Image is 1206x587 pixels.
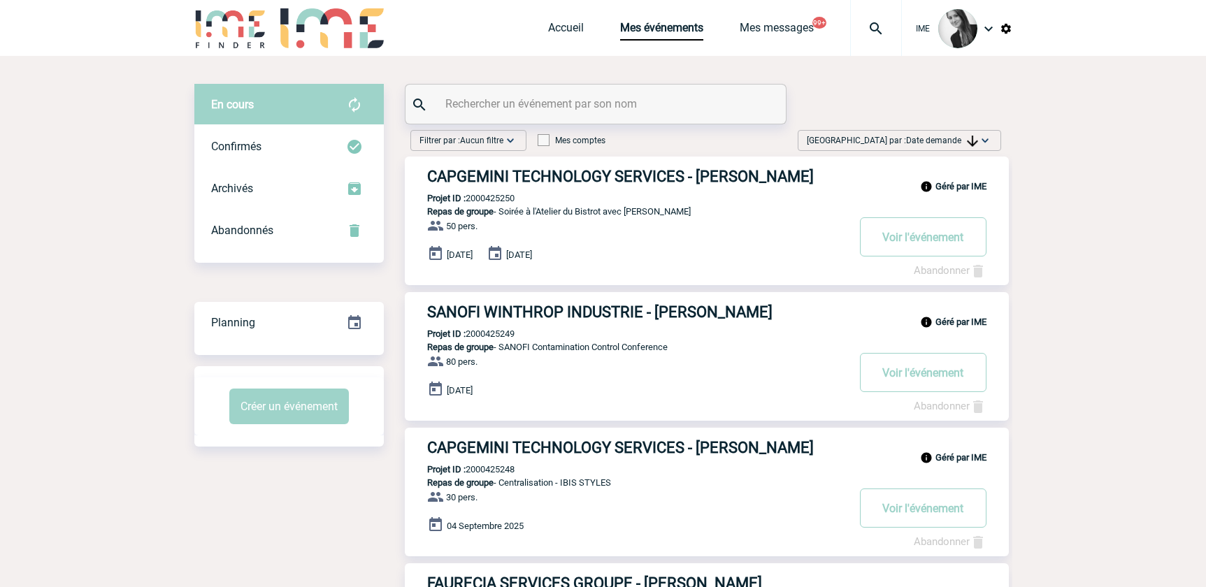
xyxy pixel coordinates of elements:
a: Mes événements [620,21,703,41]
b: Géré par IME [935,452,986,463]
span: IME [916,24,930,34]
h3: CAPGEMINI TECHNOLOGY SERVICES - [PERSON_NAME] [427,439,847,456]
span: Filtrer par : [419,133,503,147]
img: info_black_24dp.svg [920,451,933,464]
div: Retrouvez ici tous vos événements annulés [194,210,384,252]
button: Voir l'événement [860,217,986,256]
span: Planning [211,316,255,329]
button: 99+ [812,17,826,29]
input: Rechercher un événement par son nom [442,94,753,114]
span: Repas de groupe [427,342,494,352]
button: Créer un événement [229,389,349,424]
button: Voir l'événement [860,353,986,392]
span: [DATE] [506,249,532,260]
b: Géré par IME [935,317,986,327]
span: Abandonnés [211,224,273,237]
h3: SANOFI WINTHROP INDUSTRIE - [PERSON_NAME] [427,303,847,321]
span: 04 Septembre 2025 [447,521,524,531]
label: Mes comptes [538,136,605,145]
span: 80 pers. [446,356,478,367]
a: CAPGEMINI TECHNOLOGY SERVICES - [PERSON_NAME] [405,439,1009,456]
img: arrow_downward.png [967,136,978,147]
p: - SANOFI Contamination Control Conference [405,342,847,352]
a: Planning [194,301,384,342]
span: Archivés [211,182,253,195]
a: Abandonner [914,400,986,412]
span: Aucun filtre [460,136,503,145]
button: Voir l'événement [860,488,986,528]
img: info_black_24dp.svg [920,180,933,193]
span: 50 pers. [446,221,478,231]
span: Confirmés [211,140,261,153]
span: [DATE] [447,385,473,396]
a: SANOFI WINTHROP INDUSTRIE - [PERSON_NAME] [405,303,1009,321]
img: baseline_expand_more_white_24dp-b.png [503,133,517,147]
p: 2000425250 [405,193,515,203]
a: Accueil [548,21,584,41]
span: En cours [211,98,254,111]
span: Repas de groupe [427,206,494,217]
p: - Centralisation - IBIS STYLES [405,477,847,488]
span: 30 pers. [446,492,478,502]
span: Date demande [906,136,978,145]
a: Abandonner [914,535,986,548]
b: Géré par IME [935,181,986,191]
div: Retrouvez ici tous vos événements organisés par date et état d'avancement [194,302,384,344]
img: 101050-0.jpg [938,9,977,48]
p: 2000425249 [405,328,515,339]
b: Projet ID : [427,464,466,474]
img: info_black_24dp.svg [920,316,933,328]
span: [GEOGRAPHIC_DATA] par : [807,133,978,147]
img: baseline_expand_more_white_24dp-b.png [978,133,992,147]
p: - Soirée à l'Atelier du Bistrot avec [PERSON_NAME] [405,206,847,217]
div: Retrouvez ici tous les événements que vous avez décidé d'archiver [194,168,384,210]
a: CAPGEMINI TECHNOLOGY SERVICES - [PERSON_NAME] [405,168,1009,185]
span: Repas de groupe [427,477,494,488]
div: Retrouvez ici tous vos évènements avant confirmation [194,84,384,126]
a: Abandonner [914,264,986,277]
a: Mes messages [740,21,814,41]
img: IME-Finder [194,8,267,48]
b: Projet ID : [427,193,466,203]
h3: CAPGEMINI TECHNOLOGY SERVICES - [PERSON_NAME] [427,168,847,185]
span: [DATE] [447,249,473,260]
p: 2000425248 [405,464,515,474]
b: Projet ID : [427,328,466,339]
